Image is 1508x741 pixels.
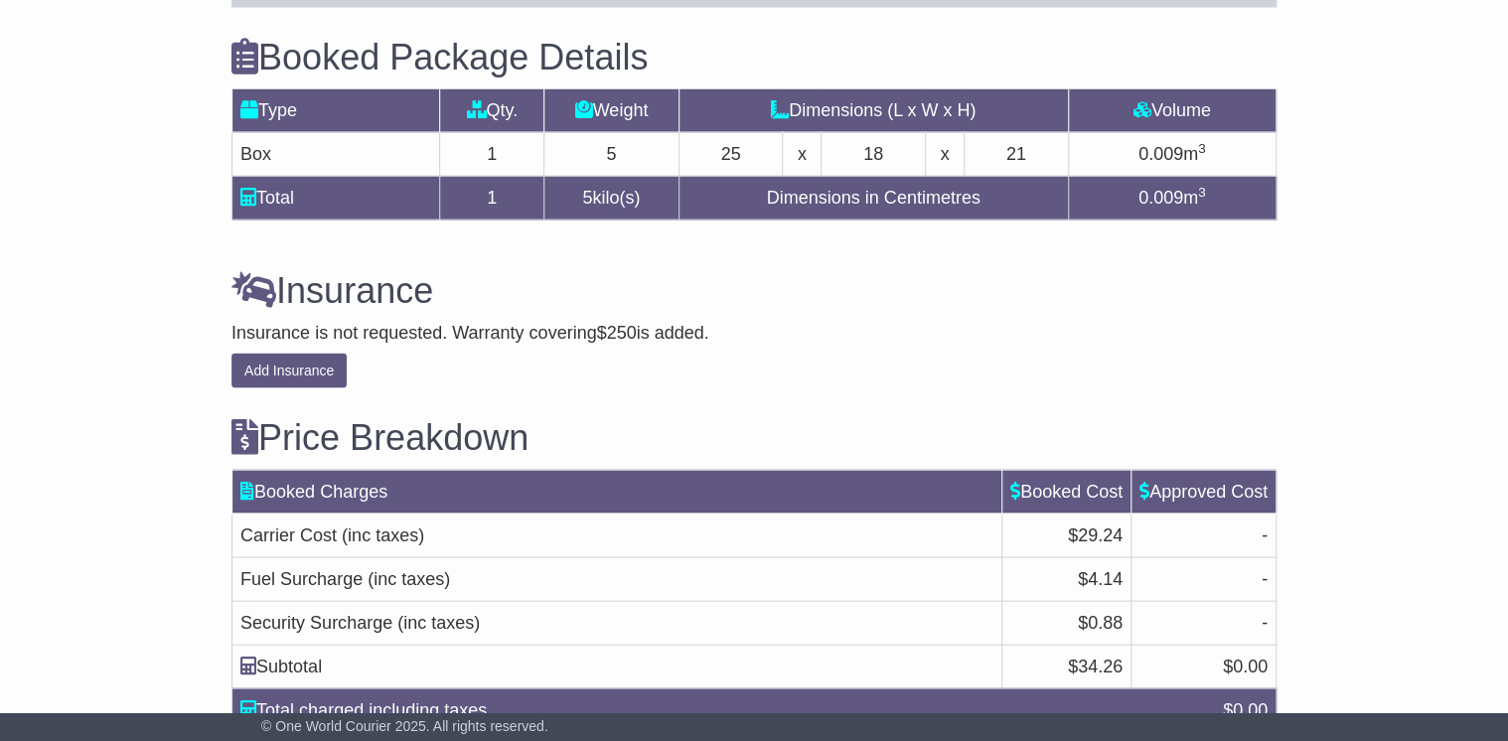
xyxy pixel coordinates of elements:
[1262,612,1268,632] span: -
[679,88,1068,132] td: Dimensions (L x W x H)
[1131,644,1276,687] td: $
[1262,524,1268,544] span: -
[231,353,347,387] button: Add Insurance
[230,696,1213,723] div: Total charged including taxes
[544,132,679,176] td: 5
[1001,644,1131,687] td: $
[1068,524,1123,544] span: $29.24
[544,176,679,220] td: kilo(s)
[1198,140,1206,155] sup: 3
[231,37,1277,76] h3: Booked Package Details
[1131,469,1276,513] td: Approved Cost
[1078,612,1123,632] span: $0.88
[440,176,544,220] td: 1
[231,417,1277,457] h3: Price Breakdown
[342,524,424,544] span: (inc taxes)
[1198,184,1206,199] sup: 3
[783,132,822,176] td: x
[1001,469,1131,513] td: Booked Cost
[1213,696,1278,723] div: $
[368,568,450,588] span: (inc taxes)
[397,612,480,632] span: (inc taxes)
[679,132,783,176] td: 25
[231,322,1277,344] div: Insurance is not requested. Warranty covering is added.
[1233,699,1268,719] span: 0.00
[232,469,1002,513] td: Booked Charges
[1138,143,1183,163] span: 0.009
[1078,568,1123,588] span: $4.14
[1068,132,1276,176] td: m
[1068,176,1276,220] td: m
[440,132,544,176] td: 1
[231,270,1277,310] h3: Insurance
[1262,568,1268,588] span: -
[232,132,440,176] td: Box
[232,88,440,132] td: Type
[240,524,337,544] span: Carrier Cost
[1138,187,1183,207] span: 0.009
[822,132,926,176] td: 18
[1233,656,1268,675] span: 0.00
[232,644,1002,687] td: Subtotal
[240,612,392,632] span: Security Surcharge
[582,187,592,207] span: 5
[964,132,1068,176] td: 21
[261,718,548,734] span: © One World Courier 2025. All rights reserved.
[240,568,363,588] span: Fuel Surcharge
[597,322,637,342] span: $250
[1068,88,1276,132] td: Volume
[232,176,440,220] td: Total
[440,88,544,132] td: Qty.
[679,176,1068,220] td: Dimensions in Centimetres
[925,132,964,176] td: x
[544,88,679,132] td: Weight
[1078,656,1123,675] span: 34.26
